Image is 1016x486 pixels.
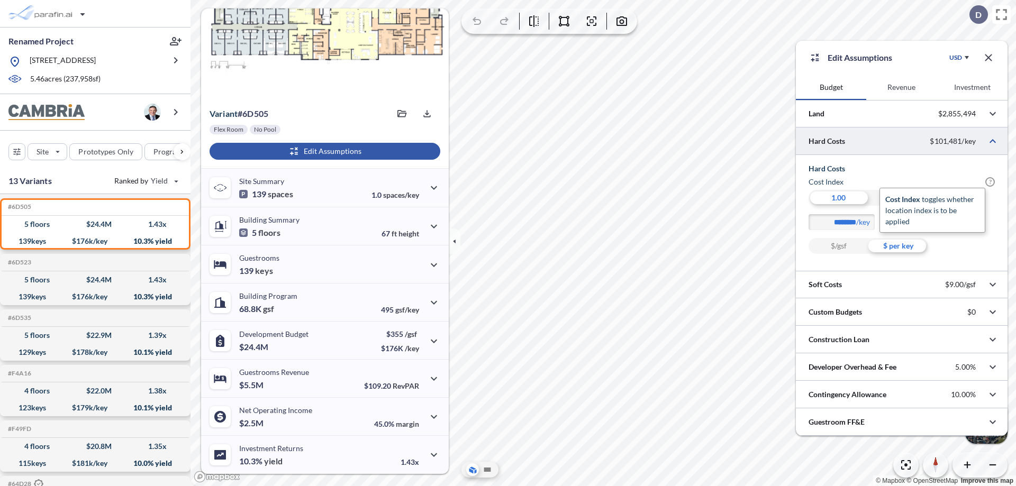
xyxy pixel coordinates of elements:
p: 1.0 [371,190,419,199]
p: $24.4M [239,342,270,352]
p: Building Summary [239,215,300,224]
p: $9.00/gsf [945,280,976,289]
p: Investment Returns [239,444,303,453]
p: 13 Variants [8,175,52,187]
p: Guestrooms Revenue [239,368,309,377]
p: Guestroom FF&E [809,417,865,427]
span: height [398,229,419,238]
p: Developer Overhead & Fee [809,362,896,372]
label: /key [856,217,880,227]
span: spaces [268,189,293,199]
span: yield [264,456,283,466]
p: 10.3% [239,456,283,466]
h5: Click to copy the code [6,425,31,433]
p: $2.5M [239,418,265,428]
span: margin [396,419,419,428]
a: Mapbox [876,477,905,484]
button: Revenue [866,75,937,100]
p: Construction Loan [809,334,869,345]
button: Site Plan [481,463,494,476]
p: Contingency Allowance [809,389,886,400]
p: Program [153,146,183,157]
div: $ per key [868,238,928,254]
span: floors [258,227,280,238]
p: 495 [381,305,419,314]
h5: Hard Costs [809,163,995,174]
div: 1.00 [809,190,868,206]
p: Prototypes Only [78,146,133,157]
span: toggles whether location index is to be applied [885,195,974,226]
p: [STREET_ADDRESS] [30,55,96,68]
span: ft [392,229,397,238]
h6: Cost index [809,177,843,187]
p: 45.0% [374,419,419,428]
p: $355 [381,329,419,338]
img: BrandImage [8,104,85,121]
button: Ranked by Yield [106,172,185,189]
h5: Click to copy the code [6,314,31,322]
h5: Click to copy the code [6,259,31,266]
p: Soft Costs [809,279,842,290]
span: Yield [151,176,168,186]
span: ? [985,177,995,187]
p: $176K [381,344,419,353]
p: 68.8K [239,304,274,314]
p: Edit Assumptions [828,51,892,64]
a: OpenStreetMap [906,477,958,484]
span: Variant [210,108,238,118]
p: 5.00% [955,362,976,372]
p: Development Budget [239,329,309,338]
img: user logo [144,104,161,121]
p: Custom Budgets [809,307,862,317]
p: Guestrooms [239,253,279,262]
div: USD [949,53,962,62]
p: $2,855,494 [938,109,976,118]
p: Land [809,108,824,119]
div: $/gsf [809,238,868,254]
p: $5.5M [239,380,265,390]
p: 1.43x [401,457,419,466]
p: Site [37,146,49,157]
h5: Click to copy the code [6,370,31,377]
h5: Click to copy the code [6,203,31,210]
p: D [975,10,982,20]
p: Net Operating Income [239,406,312,415]
p: 139 [239,265,273,276]
p: Renamed Project [8,35,74,47]
span: /gsf [405,329,417,338]
p: No Pool [254,125,276,134]
span: gsf [263,304,274,314]
p: 5 [239,227,280,238]
span: /key [405,344,419,353]
a: Mapbox homepage [194,471,240,483]
button: Edit Assumptions [210,143,440,160]
button: Aerial View [466,463,479,476]
span: spaces/key [383,190,419,199]
p: # 6d505 [210,108,268,119]
p: 139 [239,189,293,199]
span: gsf/key [395,305,419,314]
p: 67 [382,229,419,238]
button: Site [28,143,67,160]
button: Program [144,143,202,160]
p: Flex Room [214,125,243,134]
span: keys [255,265,273,276]
span: RevPAR [393,381,419,390]
button: Investment [937,75,1008,100]
p: 10.00% [951,390,976,399]
button: Prototypes Only [69,143,142,160]
span: cost index [885,195,920,204]
p: $0 [967,307,976,317]
p: Building Program [239,291,297,300]
p: $109.20 [364,381,419,390]
button: Budget [796,75,866,100]
div: 1.18 [868,190,928,206]
p: 5.46 acres ( 237,958 sf) [30,74,101,85]
p: Site Summary [239,177,284,186]
a: Improve this map [961,477,1013,484]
